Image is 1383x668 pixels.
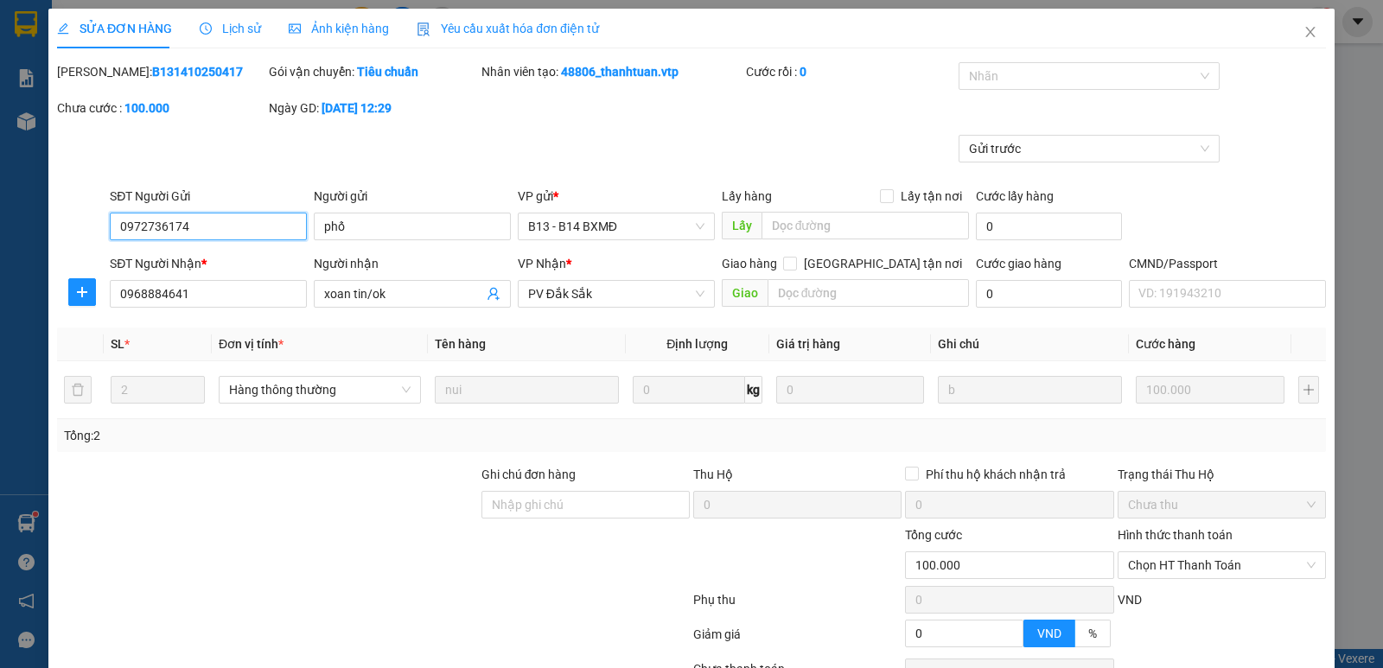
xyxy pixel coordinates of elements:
[417,22,430,36] img: icon
[219,337,284,351] span: Đơn vị tính
[152,65,243,79] b: B131410250417
[776,337,840,351] span: Giá trị hàng
[200,22,212,35] span: clock-circle
[481,491,690,518] input: Ghi chú đơn hàng
[57,62,265,81] div: [PERSON_NAME]:
[528,213,704,239] span: B13 - B14 BXMĐ
[481,62,743,81] div: Nhân viên tạo:
[200,22,261,35] span: Lịch sử
[110,254,307,273] div: SĐT Người Nhận
[64,376,92,404] button: delete
[57,99,265,118] div: Chưa cước :
[762,212,970,239] input: Dọc đường
[417,22,599,35] span: Yêu cầu xuất hóa đơn điện tử
[976,213,1122,240] input: Cước lấy hàng
[976,189,1054,203] label: Cước lấy hàng
[1136,337,1195,351] span: Cước hàng
[322,101,392,115] b: [DATE] 12:29
[528,281,704,307] span: PV Đắk Sắk
[60,104,201,117] strong: BIÊN NHẬN GỬI HÀNG HOÁ
[314,254,511,273] div: Người nhận
[746,62,954,81] div: Cước rồi :
[976,280,1122,308] input: Cước giao hàng
[164,78,244,91] span: 10:35:57 [DATE]
[776,376,924,404] input: 0
[969,136,1210,162] span: Gửi trước
[57,22,172,35] span: SỬA ĐƠN HÀNG
[110,187,307,206] div: SĐT Người Gửi
[722,189,772,203] span: Lấy hàng
[894,187,969,206] span: Lấy tận nơi
[487,287,500,301] span: user-add
[1128,492,1316,518] span: Chưa thu
[1128,552,1316,578] span: Chọn HT Thanh Toán
[1286,9,1335,57] button: Close
[17,39,40,82] img: logo
[1088,627,1097,640] span: %
[166,65,244,78] span: DSA10250107
[269,99,477,118] div: Ngày GD:
[289,22,389,35] span: Ảnh kiện hàng
[68,278,96,306] button: plus
[800,65,806,79] b: 0
[905,528,962,542] span: Tổng cước
[132,120,160,145] span: Nơi nhận:
[768,279,970,307] input: Dọc đường
[1118,465,1326,484] div: Trạng thái Thu Hộ
[691,625,903,655] div: Giảm giá
[1118,593,1142,607] span: VND
[59,121,103,130] span: PV Đắk Sắk
[229,377,411,403] span: Hàng thông thường
[45,28,140,92] strong: CÔNG TY TNHH [GEOGRAPHIC_DATA] 214 QL13 - P.26 - Q.BÌNH THẠNH - TP HCM 1900888606
[17,120,35,145] span: Nơi gửi:
[518,187,715,206] div: VP gửi
[797,254,969,273] span: [GEOGRAPHIC_DATA] tận nơi
[314,187,511,206] div: Người gửi
[269,62,477,81] div: Gói vận chuyển:
[1303,25,1317,39] span: close
[931,328,1129,361] th: Ghi chú
[561,65,679,79] b: 48806_thanhtuan.vtp
[64,426,535,445] div: Tổng: 2
[357,65,418,79] b: Tiêu chuẩn
[481,468,577,481] label: Ghi chú đơn hàng
[745,376,762,404] span: kg
[722,257,777,270] span: Giao hàng
[289,22,301,35] span: picture
[435,376,619,404] input: VD: Bàn, Ghế
[435,337,486,351] span: Tên hàng
[1298,376,1319,404] button: plus
[518,257,566,270] span: VP Nhận
[722,279,768,307] span: Giao
[691,590,903,620] div: Phụ thu
[1118,528,1233,542] label: Hình thức thanh toán
[666,337,728,351] span: Định lượng
[976,257,1061,270] label: Cước giao hàng
[111,337,124,351] span: SL
[722,212,762,239] span: Lấy
[1136,376,1284,404] input: 0
[1037,627,1061,640] span: VND
[69,285,95,299] span: plus
[919,465,1073,484] span: Phí thu hộ khách nhận trả
[938,376,1122,404] input: Ghi Chú
[57,22,69,35] span: edit
[124,101,169,115] b: 100.000
[1129,254,1326,273] div: CMND/Passport
[693,468,733,481] span: Thu Hộ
